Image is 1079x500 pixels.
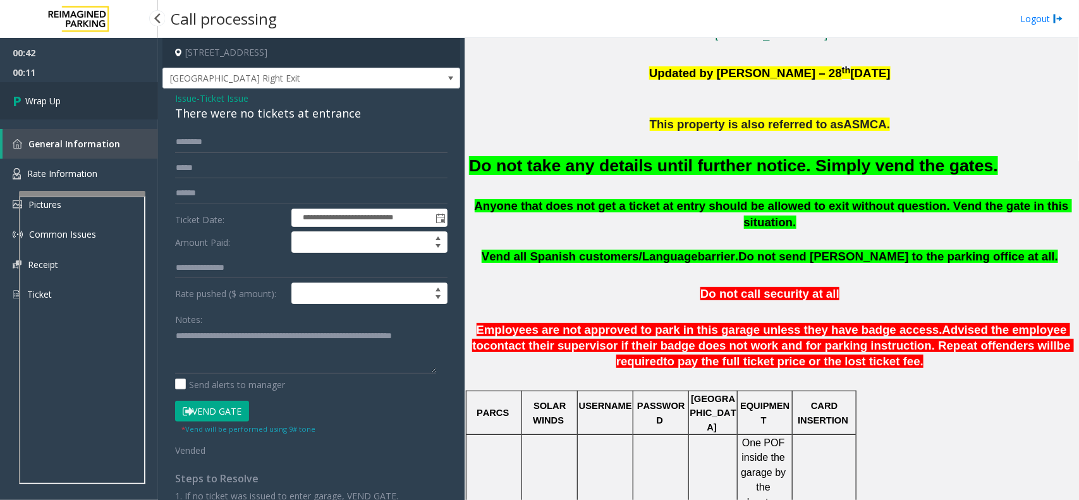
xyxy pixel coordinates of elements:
[482,250,698,263] span: Vend all Spanish customers/Language
[13,139,22,149] img: 'icon'
[172,231,288,253] label: Amount Paid:
[844,118,891,131] span: ASMCA.
[700,287,839,300] span: Do not call security at all
[163,68,400,88] span: [GEOGRAPHIC_DATA] Right Exit
[469,156,998,175] font: Do not take any details until further notice. Simply vend the gates.
[429,242,447,252] span: Decrease value
[175,92,197,105] span: Issue
[3,129,158,159] a: General Information
[27,168,97,180] span: Rate Information
[28,138,120,150] span: General Information
[25,94,61,107] span: Wrap Up
[429,293,447,303] span: Decrease value
[533,401,568,425] span: SOLAR WINDS
[1020,12,1063,25] a: Logout
[164,3,283,34] h3: Call processing
[172,283,288,304] label: Rate pushed ($ amount):
[175,378,285,391] label: Send alerts to manager
[175,308,202,326] label: Notes:
[429,283,447,293] span: Increase value
[13,229,23,240] img: 'icon'
[798,401,848,425] span: CARD INSERTION
[842,65,851,75] span: th
[477,323,942,336] span: Employees are not approved to park in this garage unless they have badge access.
[649,66,842,80] span: Updated by [PERSON_NAME] – 28
[698,250,738,263] span: barrier.
[664,355,924,368] span: to pay the full ticket price or the lost ticket fee.
[13,168,21,180] img: 'icon'
[162,38,460,68] h4: [STREET_ADDRESS]
[1053,12,1063,25] img: logout
[13,260,21,269] img: 'icon'
[740,401,789,425] span: EQUIPMENT
[200,92,248,105] span: Ticket Issue
[579,401,632,411] span: USERNAME
[175,473,448,485] h4: Steps to Resolve
[637,401,685,425] span: PASSWORD
[175,444,205,456] span: Vended
[690,394,736,432] span: [GEOGRAPHIC_DATA]
[181,424,315,434] small: Vend will be performed using 9# tone
[484,339,1057,352] span: contact their supervisor if their badge does not work and for parking instruction. Repeat offende...
[851,66,891,80] span: [DATE]
[475,199,1072,229] span: Anyone that does not get a ticket at entry should be allowed to exit without question. Vend the g...
[13,200,22,209] img: 'icon'
[650,118,844,131] span: This property is also referred to as
[738,250,1058,263] span: Do not send [PERSON_NAME] to the parking office at all.
[197,92,248,104] span: -
[429,232,447,242] span: Increase value
[477,408,509,418] span: PARCS
[433,209,447,227] span: Toggle popup
[13,289,21,300] img: 'icon'
[472,323,1070,352] span: Advised the employee to
[175,401,249,422] button: Vend Gate
[175,105,448,122] div: There were no tickets at entrance
[172,209,288,228] label: Ticket Date:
